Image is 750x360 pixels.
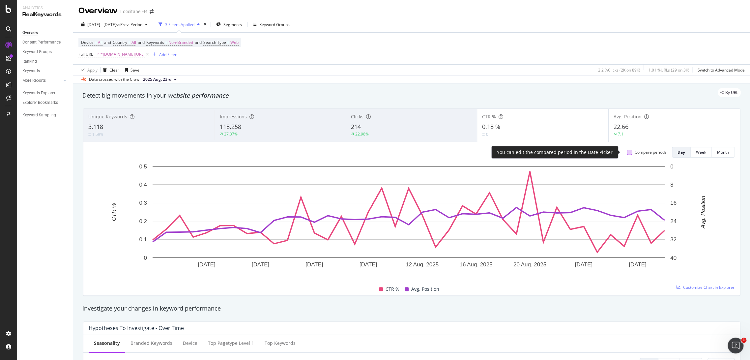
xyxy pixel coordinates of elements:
[120,8,147,15] div: Loccitane FR
[144,255,147,261] text: 0
[497,149,613,156] div: You can edit the compared period in the Date Picker
[22,39,68,46] a: Content Performance
[22,99,68,106] a: Explorer Bookmarks
[360,261,377,267] text: [DATE]
[513,261,546,267] text: 20 Aug. 2025
[156,19,202,30] button: 3 Filters Applied
[227,40,229,45] span: =
[78,65,98,75] button: Apply
[88,123,103,131] span: 3,118
[728,338,743,353] iframe: Intercom live chat
[717,149,729,155] div: Month
[712,147,735,158] button: Month
[98,38,102,47] span: All
[598,67,640,73] div: 2.2 % Clicks ( 2K on 89K )
[109,67,119,73] div: Clear
[700,196,706,229] text: Avg. Position
[78,19,150,30] button: [DATE] - [DATE]vsPrev. Period
[111,203,117,221] text: CTR %
[89,163,729,278] svg: A chart.
[482,113,496,120] span: CTR %
[22,77,46,84] div: More Reports
[618,131,623,137] div: 7.1
[386,285,399,293] span: CTR %
[351,123,361,131] span: 214
[94,51,96,57] span: =
[718,88,741,97] div: legacy label
[82,304,741,313] div: Investigate your changes in keyword performance
[159,52,177,57] div: Add Filter
[88,113,127,120] span: Unique Keywords
[130,67,139,73] div: Save
[223,22,242,27] span: Segments
[165,22,194,27] div: 3 Filters Applied
[351,113,363,120] span: Clicks
[741,338,746,343] span: 1
[146,40,164,45] span: Keywords
[250,19,292,30] button: Keyword Groups
[97,50,145,59] span: ^.*[DOMAIN_NAME][URL]
[691,147,712,158] button: Week
[139,182,147,188] text: 0.4
[482,123,500,131] span: 0.18 %
[139,218,147,225] text: 0.2
[22,68,68,75] a: Keywords
[214,19,245,30] button: Segments
[95,40,97,45] span: =
[131,38,136,47] span: All
[259,22,290,27] div: Keyword Groups
[139,200,147,206] text: 0.3
[78,51,93,57] span: Full URL
[614,113,642,120] span: Avg. Position
[614,123,628,131] span: 22.66
[22,90,68,97] a: Keywords Explorer
[411,285,439,293] span: Avg. Position
[695,65,745,75] button: Switch to Advanced Mode
[22,29,38,36] div: Overview
[224,131,238,137] div: 27.37%
[22,11,68,18] div: RealKeywords
[22,112,56,119] div: Keyword Sampling
[683,285,735,290] span: Customize Chart in Explorer
[230,38,239,47] span: Web
[183,340,197,346] div: Device
[575,261,593,267] text: [DATE]
[406,261,439,267] text: 12 Aug. 2025
[113,40,127,45] span: Country
[220,123,241,131] span: 118,258
[139,163,147,169] text: 0.5
[670,236,677,243] text: 32
[89,76,140,82] div: Data crossed with the Crawl
[672,147,691,158] button: Day
[265,340,296,346] div: Top Keywords
[150,50,177,58] button: Add Filter
[101,65,119,75] button: Clear
[670,218,677,225] text: 24
[122,65,139,75] button: Save
[22,90,55,97] div: Keywords Explorer
[128,40,130,45] span: =
[140,75,179,83] button: 2025 Aug. 23rd
[202,21,208,28] div: times
[355,131,369,137] div: 22.98%
[305,261,323,267] text: [DATE]
[698,67,745,73] div: Switch to Advanced Mode
[482,134,485,135] img: Equal
[696,149,706,155] div: Week
[649,67,689,73] div: 1.01 % URLs ( 29 on 3K )
[670,182,673,188] text: 8
[165,40,167,45] span: =
[78,5,118,16] div: Overview
[116,22,142,27] span: vs Prev. Period
[220,113,247,120] span: Impressions
[22,48,52,55] div: Keyword Groups
[168,38,193,47] span: Non-Branded
[629,261,647,267] text: [DATE]
[198,261,216,267] text: [DATE]
[670,200,677,206] text: 16
[87,67,98,73] div: Apply
[22,58,68,65] a: Ranking
[195,40,202,45] span: and
[150,9,154,14] div: arrow-right-arrow-left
